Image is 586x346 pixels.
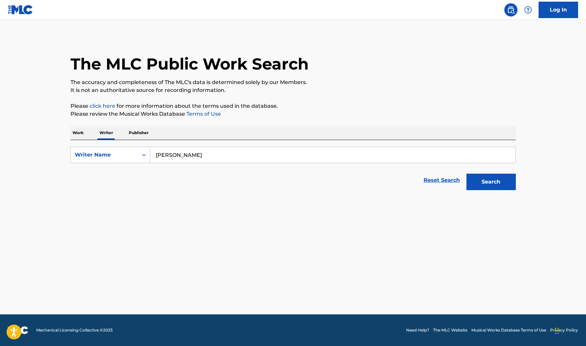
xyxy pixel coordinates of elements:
h1: The MLC Public Work Search [70,54,309,74]
p: Writer [98,126,115,140]
form: Search Form [70,147,516,193]
a: Need Help? [406,327,429,333]
p: Work [70,126,86,140]
span: Mechanical Licensing Collective © 2025 [36,327,113,333]
a: The MLC Website [433,327,467,333]
div: Drag [555,321,559,341]
a: Log In [539,2,578,18]
div: Help [521,3,535,16]
a: Privacy Policy [550,327,578,333]
a: Terms of Use [185,111,221,117]
iframe: Chat Widget [553,314,586,346]
a: Reset Search [420,173,463,187]
a: Public Search [504,3,517,16]
p: The accuracy and completeness of The MLC's data is determined solely by our Members. [70,78,516,86]
a: click here [90,103,115,109]
p: Publisher [127,126,151,140]
img: logo [8,326,28,334]
img: MLC Logo [8,5,33,14]
p: Please for more information about the terms used in the database. [70,102,516,110]
div: Writer Name [75,151,134,159]
p: Please review the Musical Works Database [70,110,516,118]
a: Musical Works Database Terms of Use [471,327,546,333]
img: help [524,6,532,14]
p: It is not an authoritative source for recording information. [70,86,516,94]
button: Search [466,174,516,190]
img: search [507,6,515,14]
